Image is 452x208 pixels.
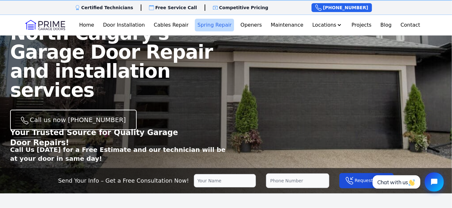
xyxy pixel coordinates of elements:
a: Home [77,19,96,31]
p: Your Trusted Source for Quality Garage Door Repairs! [10,127,192,148]
button: Request Quote [339,173,394,188]
a: Cables Repair [151,19,191,31]
img: Logo [25,20,65,30]
a: Projects [349,19,374,31]
input: Phone Number [266,173,329,188]
a: Door Installation [101,19,147,31]
a: [PHONE_NUMBER] [312,3,372,12]
iframe: Tidio Chat [366,167,449,197]
p: Call Us [DATE] for a Free Estimate and our technician will be at your door in same day! [10,145,226,163]
p: Free Service Call [155,4,197,11]
a: Spring Repair [195,19,234,31]
a: Blog [378,19,394,31]
p: Send Your Info – Get a Free Consultation Now! [58,176,189,185]
span: North Calgary's Garage Door Repair and installation services [10,22,213,101]
a: Openers [238,19,265,31]
a: Call us now [PHONE_NUMBER] [10,110,137,130]
button: Locations [310,19,345,31]
p: Certified Technicians [81,4,133,11]
a: Maintenance [268,19,306,31]
a: Contact [398,19,423,31]
input: Your Name [194,174,256,187]
p: Competitive Pricing [219,4,269,11]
